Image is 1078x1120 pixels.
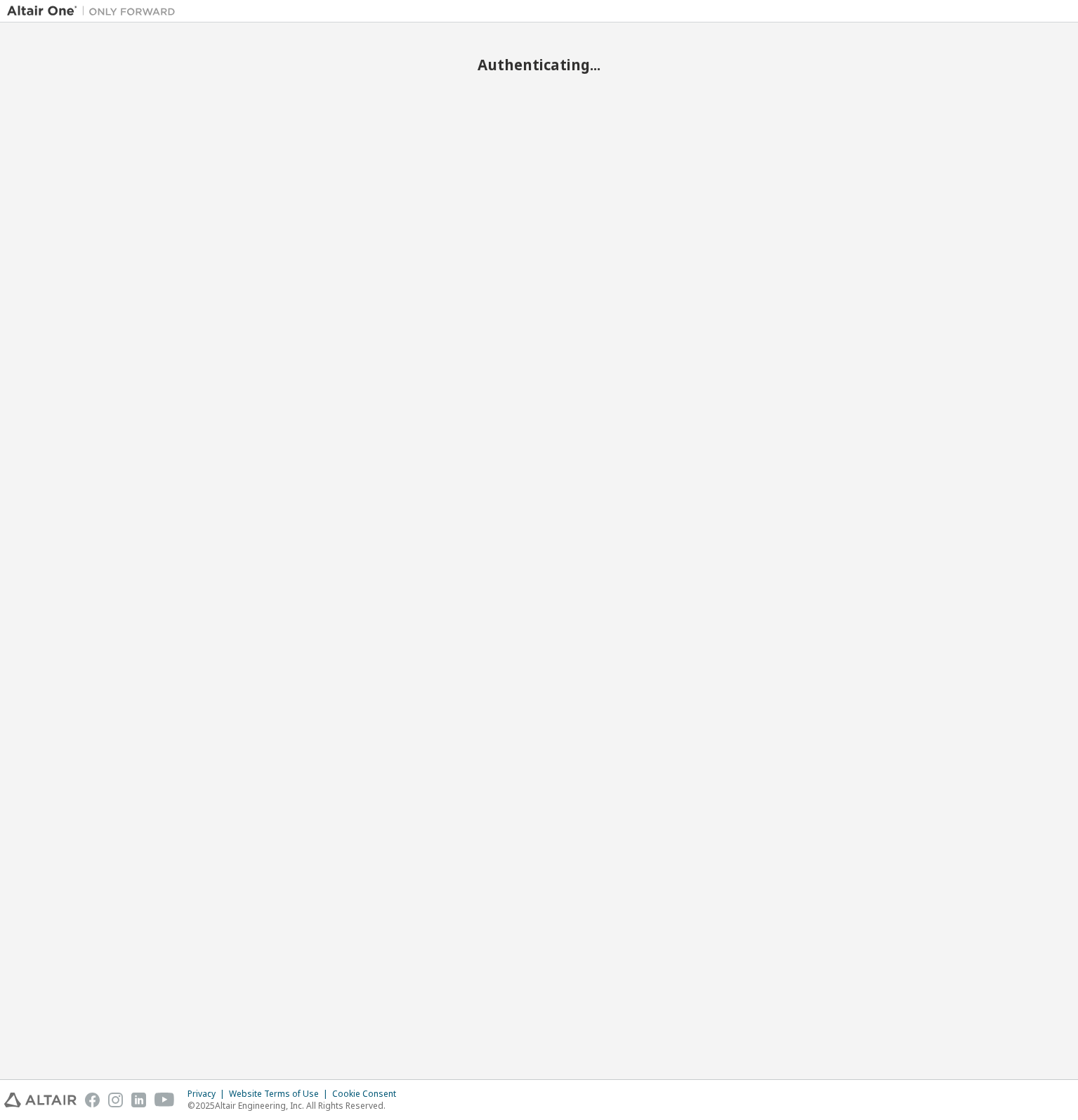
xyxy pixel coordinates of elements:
[131,1093,146,1107] img: linkedin.svg
[332,1088,405,1100] div: Cookie Consent
[229,1088,332,1100] div: Website Terms of Use
[7,56,1071,74] h2: Authenticating...
[188,1100,405,1112] p: © 2025 Altair Engineering, Inc. All Rights Reserved.
[4,1093,77,1107] img: altair_logo.svg
[188,1088,229,1100] div: Privacy
[85,1093,100,1107] img: facebook.svg
[155,1093,175,1107] img: youtube.svg
[7,4,183,18] img: Altair One
[108,1093,123,1107] img: instagram.svg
